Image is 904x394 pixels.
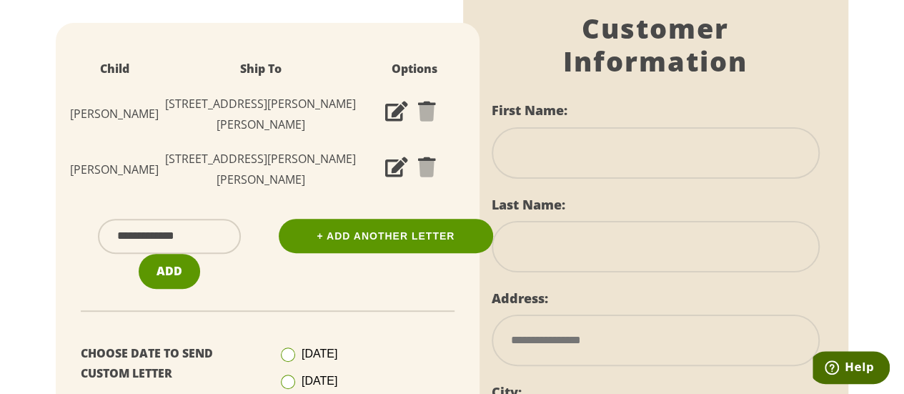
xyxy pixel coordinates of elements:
td: [PERSON_NAME] [70,142,159,197]
span: [DATE] [302,375,337,387]
span: [DATE] [302,348,337,360]
th: Ship To [159,51,362,87]
th: Child [70,51,159,87]
td: [PERSON_NAME] [70,87,159,142]
label: First Name: [492,102,567,119]
td: [STREET_ADDRESS][PERSON_NAME][PERSON_NAME] [159,87,362,142]
span: Add [157,263,182,279]
label: Address: [492,290,548,307]
a: + Add Another Letter [279,219,493,253]
p: Choose Date To Send Custom Letter [81,343,257,385]
iframe: Opens a widget where you can find more information [813,351,890,387]
td: [STREET_ADDRESS][PERSON_NAME][PERSON_NAME] [159,142,362,197]
h1: Customer Information [492,12,820,77]
button: Add [139,254,200,289]
label: Last Name: [492,196,565,213]
th: Options [362,51,465,87]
